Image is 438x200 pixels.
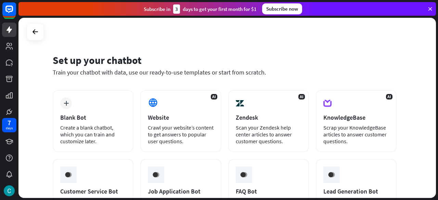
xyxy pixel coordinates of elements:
div: Lead Generation Bot [323,187,389,195]
div: Customer Service Bot [60,187,126,195]
div: Subscribe now [262,3,302,14]
div: days [6,126,13,131]
div: Zendesk [236,114,301,121]
img: ceee058c6cabd4f577f8.gif [237,168,250,181]
a: 7 days [2,118,16,132]
div: FAQ Bot [236,187,301,195]
div: Create a blank chatbot, which you can train and customize later. [60,124,126,145]
div: Blank Bot [60,114,126,121]
div: Scrap your KnowledgeBase articles to answer customer questions. [323,124,389,145]
div: 3 [173,4,180,14]
div: Crawl your website’s content to get answers to popular user questions. [148,124,214,145]
div: KnowledgeBase [323,114,389,121]
div: Website [148,114,214,121]
span: AI [386,94,392,99]
img: ceee058c6cabd4f577f8.gif [150,168,163,181]
div: Job Application Bot [148,187,214,195]
img: ceee058c6cabd4f577f8.gif [62,168,75,181]
i: plus [64,101,69,106]
div: Train your chatbot with data, use our ready-to-use templates or start from scratch. [53,68,397,76]
span: AI [298,94,305,99]
img: ceee058c6cabd4f577f8.gif [325,168,338,181]
div: 7 [8,120,11,126]
div: Scan your Zendesk help center articles to answer customer questions. [236,124,301,145]
div: Set up your chatbot [53,54,397,67]
span: AI [211,94,217,99]
div: Subscribe in days to get your first month for $1 [144,4,257,14]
